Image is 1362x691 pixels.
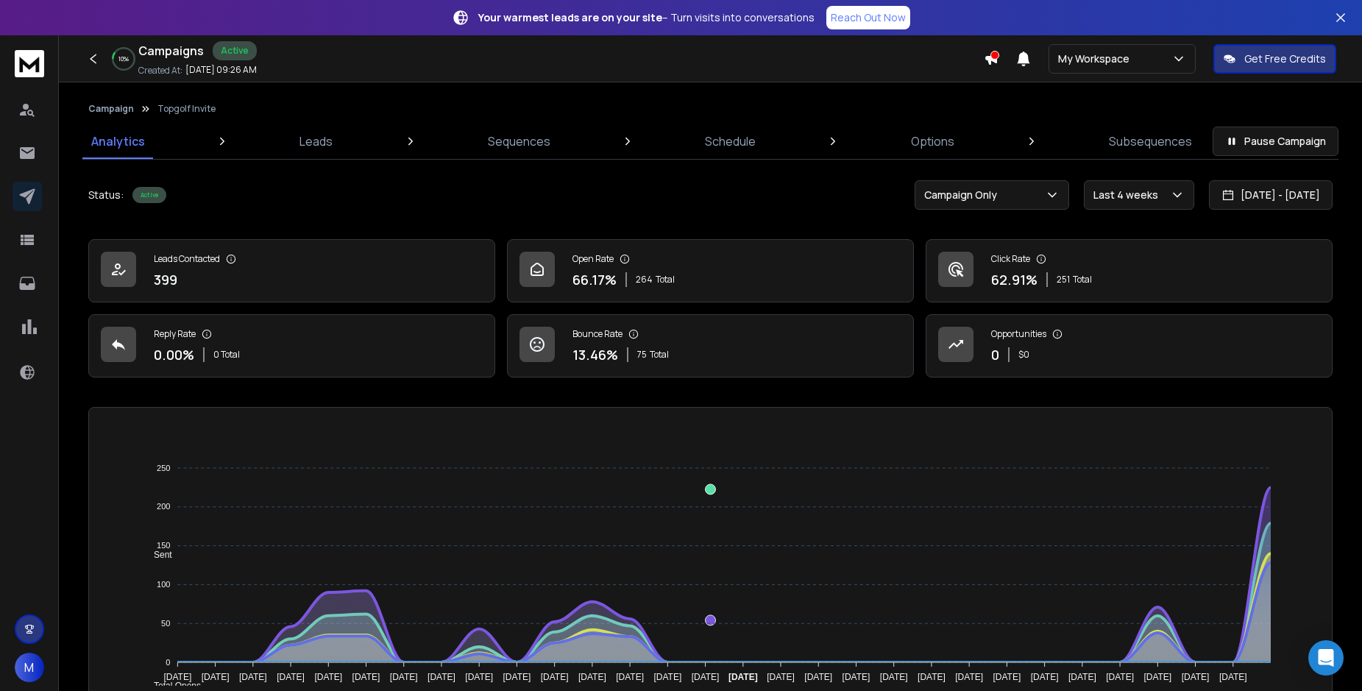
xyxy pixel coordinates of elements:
tspan: [DATE] [352,672,380,682]
span: 264 [636,274,653,286]
p: Leads Contacted [154,253,220,265]
p: 62.91 % [991,269,1038,290]
tspan: [DATE] [728,672,758,682]
span: Sent [143,550,172,560]
span: Total [1073,274,1092,286]
div: Open Intercom Messenger [1308,640,1344,676]
p: Click Rate [991,253,1030,265]
button: Campaign [88,103,134,115]
p: Campaign Only [924,188,1003,202]
tspan: [DATE] [503,672,531,682]
tspan: [DATE] [277,672,305,682]
tspan: [DATE] [239,672,267,682]
span: 251 [1057,274,1070,286]
tspan: [DATE] [163,672,191,682]
p: Status: [88,188,124,202]
a: Analytics [82,124,154,159]
p: 66.17 % [572,269,617,290]
a: Bounce Rate13.46%75Total [507,314,914,378]
p: Last 4 weeks [1093,188,1164,202]
tspan: [DATE] [1106,672,1134,682]
p: 10 % [118,54,129,63]
p: Get Free Credits [1244,52,1326,66]
tspan: 200 [157,503,170,511]
tspan: [DATE] [993,672,1021,682]
tspan: [DATE] [1031,672,1059,682]
p: Analytics [91,132,145,150]
p: Open Rate [572,253,614,265]
p: Bounce Rate [572,328,623,340]
tspan: [DATE] [843,672,870,682]
a: Subsequences [1100,124,1201,159]
p: Reach Out Now [831,10,906,25]
a: Options [902,124,963,159]
tspan: [DATE] [428,672,455,682]
tspan: [DATE] [390,672,418,682]
p: 0 Total [213,349,240,361]
a: Reply Rate0.00%0 Total [88,314,495,378]
p: Options [911,132,954,150]
tspan: [DATE] [1068,672,1096,682]
div: Active [213,41,257,60]
p: Leads [299,132,333,150]
tspan: [DATE] [1144,672,1172,682]
p: Schedule [705,132,756,150]
p: $ 0 [1018,349,1029,361]
tspan: 50 [161,619,170,628]
tspan: [DATE] [541,672,569,682]
strong: Your warmest leads are on your site [478,10,662,24]
tspan: [DATE] [767,672,795,682]
tspan: [DATE] [1182,672,1210,682]
tspan: [DATE] [201,672,229,682]
a: Leads [291,124,341,159]
span: Total [656,274,675,286]
tspan: 250 [157,464,170,472]
a: Schedule [696,124,765,159]
a: Leads Contacted399 [88,239,495,302]
p: Sequences [488,132,550,150]
p: 0 [991,344,999,365]
tspan: 0 [166,658,170,667]
p: 13.46 % [572,344,618,365]
a: Click Rate62.91%251Total [926,239,1333,302]
tspan: [DATE] [616,672,644,682]
a: Opportunities0$0 [926,314,1333,378]
span: Total [650,349,669,361]
a: Reach Out Now [826,6,910,29]
a: Open Rate66.17%264Total [507,239,914,302]
span: 75 [637,349,647,361]
div: Active [132,187,166,203]
p: 0.00 % [154,344,194,365]
button: Pause Campaign [1213,127,1338,156]
p: Topgolf Invite [157,103,216,115]
tspan: [DATE] [955,672,983,682]
tspan: [DATE] [578,672,606,682]
img: logo [15,50,44,77]
tspan: [DATE] [918,672,946,682]
h1: Campaigns [138,42,204,60]
p: Opportunities [991,328,1046,340]
p: – Turn visits into conversations [478,10,815,25]
tspan: [DATE] [314,672,342,682]
button: Get Free Credits [1213,44,1336,74]
tspan: 100 [157,580,170,589]
tspan: 150 [157,541,170,550]
p: My Workspace [1058,52,1135,66]
span: Total Opens [143,681,201,691]
a: Sequences [479,124,559,159]
button: [DATE] - [DATE] [1209,180,1333,210]
button: M [15,653,44,682]
tspan: [DATE] [1219,672,1247,682]
tspan: [DATE] [804,672,832,682]
p: 399 [154,269,177,290]
p: Reply Rate [154,328,196,340]
p: Subsequences [1109,132,1192,150]
p: [DATE] 09:26 AM [185,64,257,76]
tspan: [DATE] [692,672,720,682]
tspan: [DATE] [465,672,493,682]
tspan: [DATE] [880,672,908,682]
tspan: [DATE] [653,672,681,682]
p: Created At: [138,65,182,77]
